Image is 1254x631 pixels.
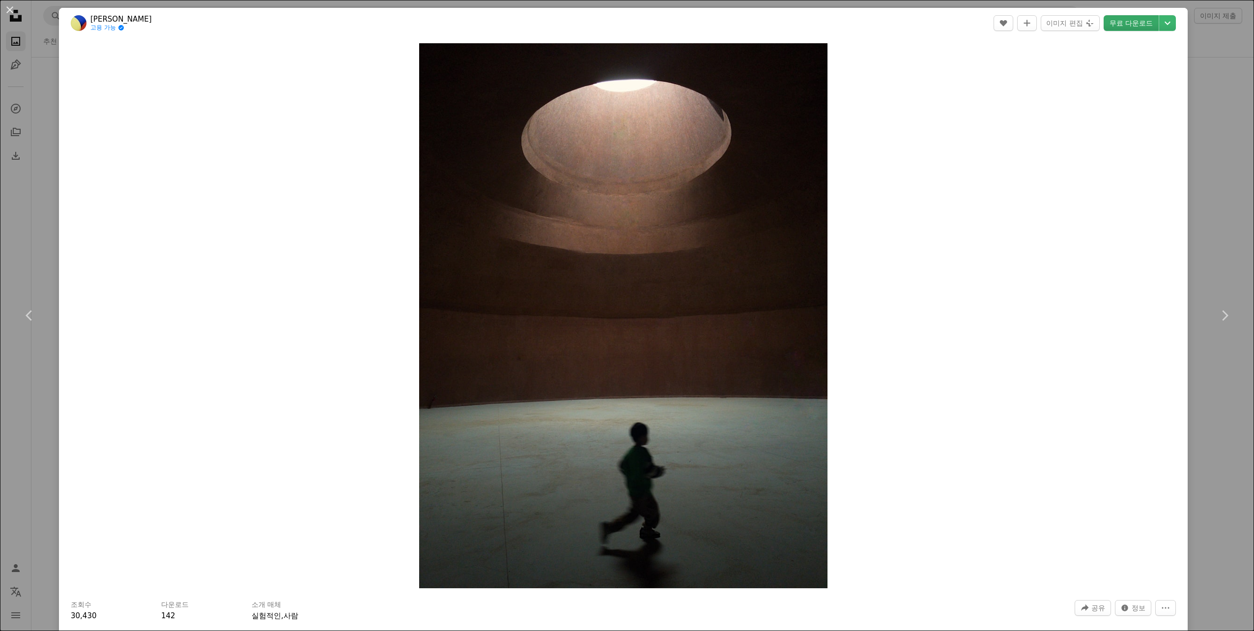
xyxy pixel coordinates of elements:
[252,611,281,620] a: 실험적인
[90,24,152,32] a: 고용 가능
[1159,15,1176,31] button: 다운로드 크기 선택
[1017,15,1037,31] button: 컬렉션에 추가
[419,43,828,588] img: photo-1754968230523-052635c98f99
[419,43,828,588] button: 이 이미지 확대
[71,611,97,620] span: 30,430
[1132,601,1145,615] span: 정보
[1155,600,1176,616] button: 더 많은 작업
[1041,15,1099,31] button: 이미지 편집
[1104,15,1159,31] a: 무료 다운로드
[161,600,189,610] h3: 다운로드
[90,14,152,24] a: [PERSON_NAME]
[71,600,91,610] h3: 조회수
[1195,268,1254,363] a: 다음
[281,611,284,620] span: ,
[252,600,281,610] h3: 소개 매체
[994,15,1013,31] button: 좋아요
[1075,600,1111,616] button: 이 이미지 공유
[1091,601,1105,615] span: 공유
[71,15,86,31] img: 陈 浩东의 프로필로 이동
[1115,600,1151,616] button: 이 이미지 관련 통계
[284,611,298,620] a: 사람
[161,611,175,620] span: 142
